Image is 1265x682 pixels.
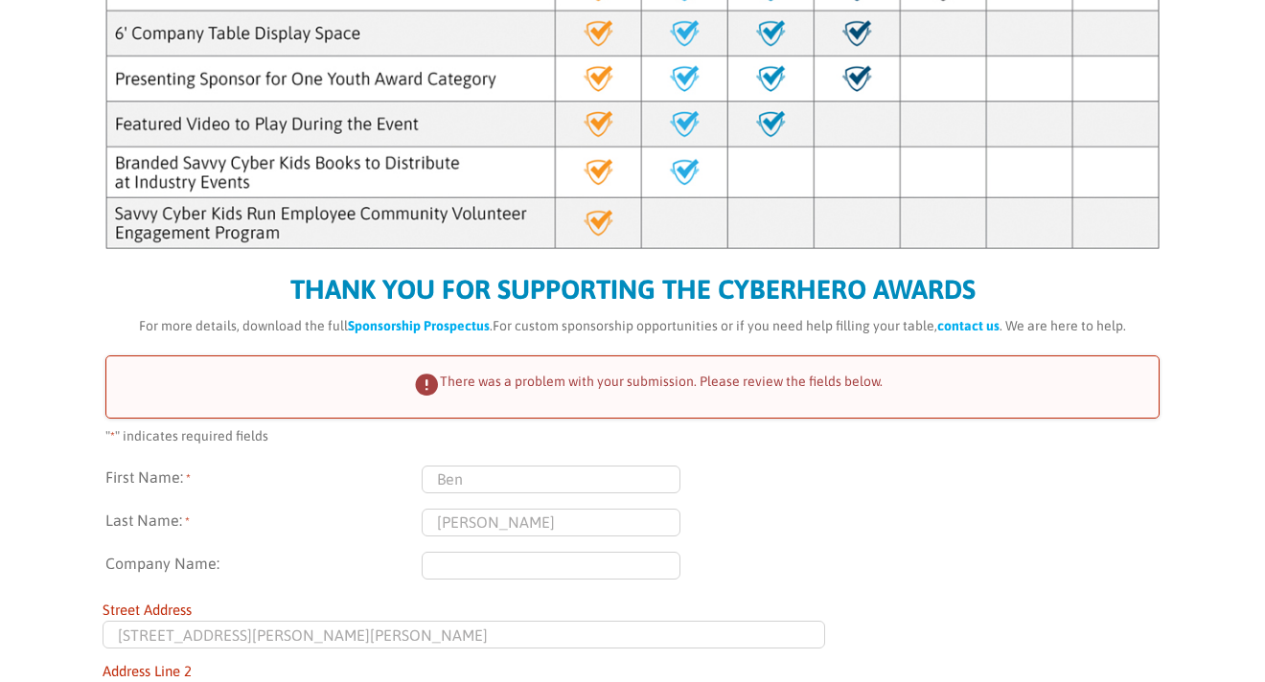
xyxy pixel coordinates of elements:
h2: There was a problem with your submission. Please review the fields below. [413,372,883,398]
p: For custom sponsorship opportunities or if you need help filling your table, . We are here to help. [105,316,1160,336]
b: THANK YOU FOR SUPPORTING THE CYBERHERO AWARDS [290,274,976,305]
a: Sponsorship Prospectus [348,318,490,333]
a: contact us [937,318,1000,333]
label: Company Name: [105,552,422,580]
p: " " indicates required fields [105,426,1160,446]
span: For more details, download the full . [139,318,493,333]
label: First Name: [105,466,422,493]
label: Last Name: [105,509,422,536]
label: Street Address [103,595,826,622]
